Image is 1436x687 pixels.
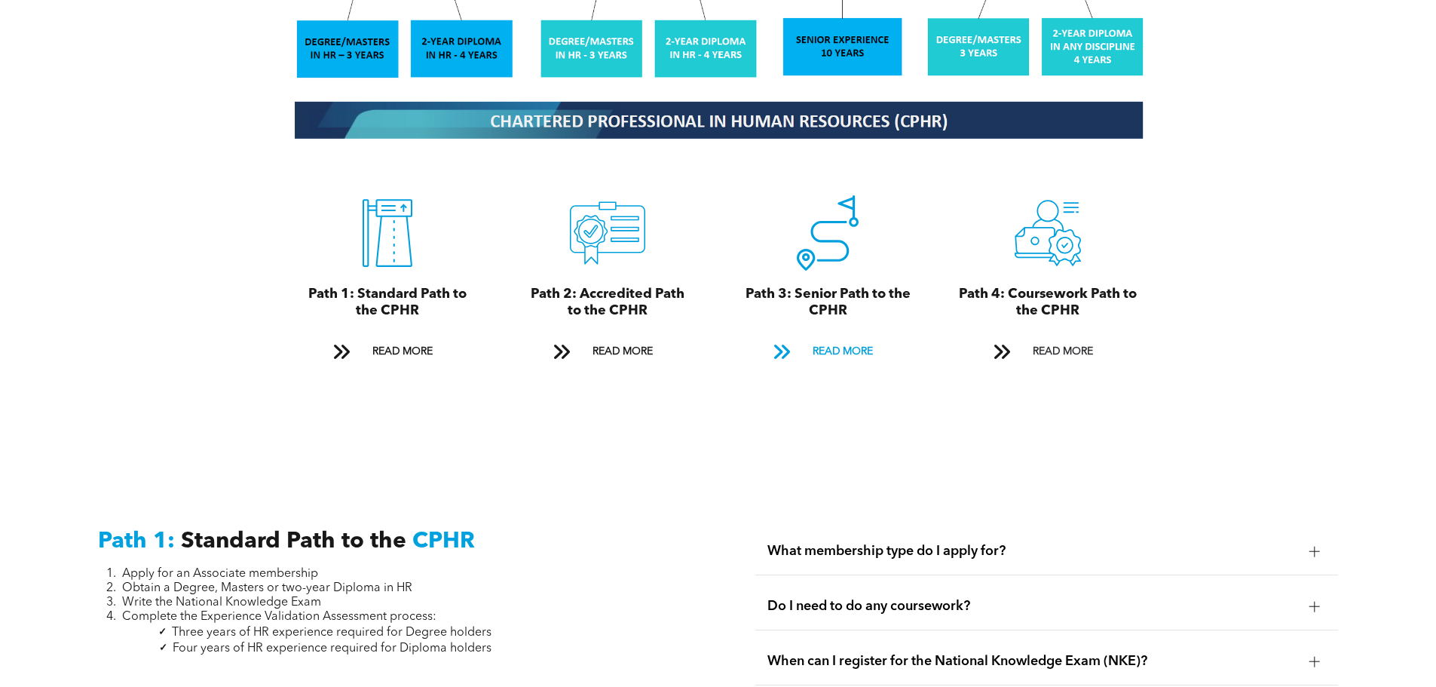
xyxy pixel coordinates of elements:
span: Apply for an Associate membership [122,568,318,580]
a: READ MORE [323,338,452,366]
a: READ MORE [763,338,893,366]
span: Complete the Experience Validation Assessment process: [122,611,436,623]
span: READ MORE [367,338,438,366]
span: Path 3: Senior Path to the CPHR [746,287,911,317]
span: READ MORE [807,338,878,366]
span: When can I register for the National Knowledge Exam (NKE)? [767,653,1297,670]
span: CPHR [412,530,475,553]
span: READ MORE [1027,338,1098,366]
span: READ MORE [587,338,658,366]
span: Three years of HR experience required for Degree holders [172,627,491,639]
span: Path 1: [98,530,175,553]
span: Do I need to do any coursework? [767,598,1297,615]
a: READ MORE [983,338,1113,366]
span: Standard Path to the [181,530,406,553]
span: What membership type do I apply for? [767,543,1297,560]
span: Path 2: Accredited Path to the CPHR [531,287,684,317]
span: Path 1: Standard Path to the CPHR [308,287,467,317]
span: Four years of HR experience required for Diploma holders [173,643,491,655]
a: READ MORE [543,338,672,366]
span: Write the National Knowledge Exam [122,597,321,609]
span: Obtain a Degree, Masters or two-year Diploma in HR [122,582,412,594]
span: Path 4: Coursework Path to the CPHR [959,287,1137,317]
